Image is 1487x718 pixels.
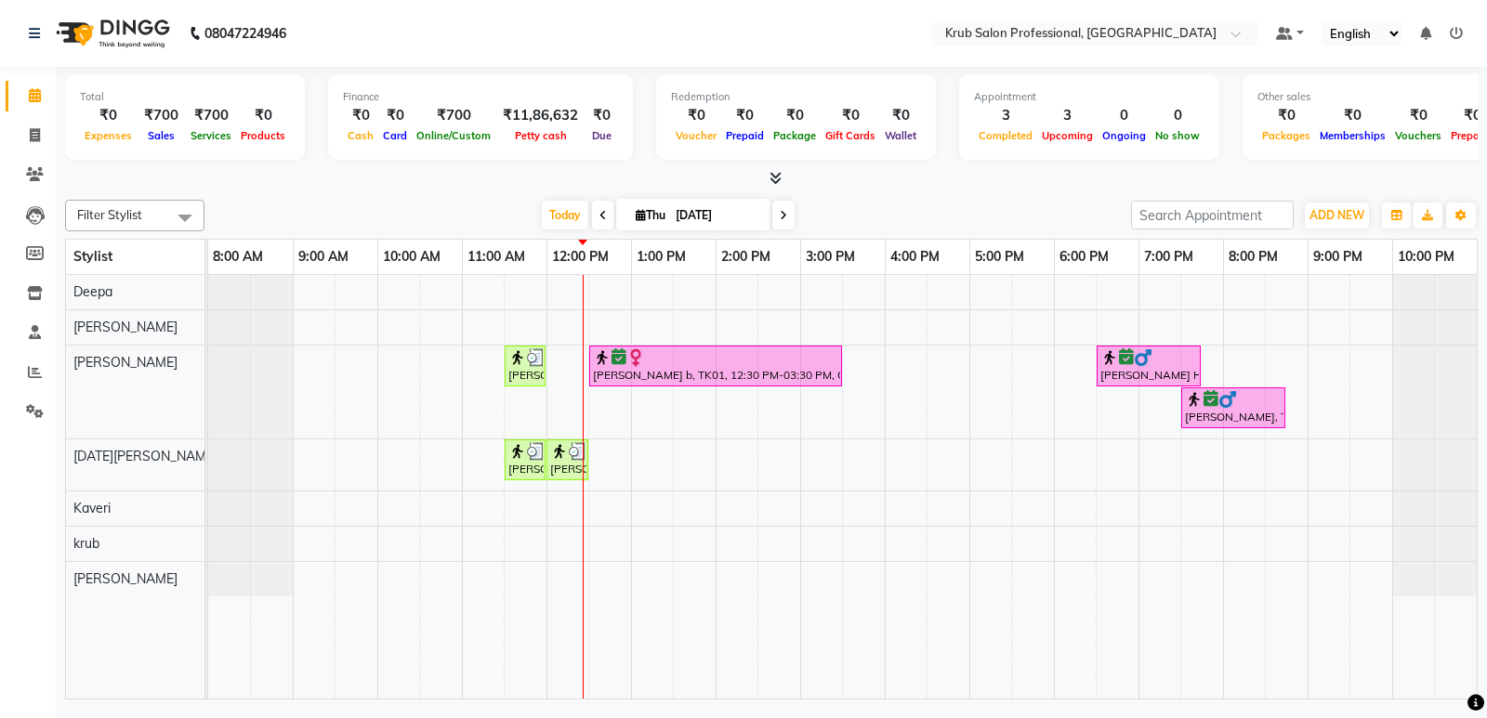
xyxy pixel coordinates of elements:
span: Completed [974,129,1037,142]
div: ₹0 [769,105,821,126]
span: Online/Custom [412,129,495,142]
span: Package [769,129,821,142]
div: ₹700 [412,105,495,126]
div: Finance [343,89,618,105]
a: 10:00 AM [378,243,445,270]
span: Kaveri [73,500,111,516]
div: ₹0 [880,105,921,126]
a: 8:00 AM [208,243,268,270]
span: Filter Stylist [77,207,142,222]
div: ₹0 [378,105,412,126]
span: Gift Cards [821,129,880,142]
a: 11:00 AM [463,243,530,270]
span: Card [378,129,412,142]
div: [PERSON_NAME], TK02, 11:30 AM-12:00 PM, Hair Cut [DEMOGRAPHIC_DATA] Student [507,442,544,477]
a: 7:00 PM [1139,243,1198,270]
span: Products [236,129,290,142]
img: logo [47,7,175,59]
div: ₹0 [1390,105,1446,126]
span: Vouchers [1390,129,1446,142]
span: Cash [343,129,378,142]
div: 0 [1151,105,1204,126]
div: ₹0 [721,105,769,126]
div: ₹0 [1257,105,1315,126]
div: ₹11,86,632 [495,105,586,126]
span: Services [186,129,236,142]
span: Voucher [671,129,721,142]
div: [PERSON_NAME], TK04, 07:30 PM-08:45 PM, Master Haircuts - [DEMOGRAPHIC_DATA] Master Stylish [1183,390,1283,425]
a: 9:00 PM [1309,243,1367,270]
a: 12:00 PM [547,243,613,270]
div: ₹0 [586,105,618,126]
input: 2025-09-04 [670,202,763,229]
div: 0 [1098,105,1151,126]
div: [PERSON_NAME] Husenn client, TK03, 06:30 PM-07:45 PM, Master Haircuts - [DEMOGRAPHIC_DATA] Master... [1099,348,1199,384]
span: Thu [631,208,670,222]
a: 9:00 AM [294,243,353,270]
span: Expenses [80,129,137,142]
div: 3 [974,105,1037,126]
div: ₹0 [821,105,880,126]
span: Petty cash [510,129,572,142]
span: Prepaid [721,129,769,142]
span: krub [73,535,99,552]
div: 3 [1037,105,1098,126]
a: 1:00 PM [632,243,691,270]
span: No show [1151,129,1204,142]
div: ₹0 [343,105,378,126]
span: Memberships [1315,129,1390,142]
a: 6:00 PM [1055,243,1113,270]
span: Today [542,201,588,229]
div: ₹0 [1315,105,1390,126]
button: ADD NEW [1305,202,1369,228]
div: ₹700 [186,105,236,126]
a: 4:00 PM [886,243,944,270]
span: Packages [1257,129,1315,142]
a: 5:00 PM [970,243,1029,270]
div: Appointment [974,89,1204,105]
div: ₹0 [236,105,290,126]
span: ADD NEW [1309,208,1364,222]
a: 2:00 PM [717,243,775,270]
span: [PERSON_NAME] [73,319,178,335]
div: ₹0 [80,105,137,126]
span: Wallet [880,129,921,142]
span: Sales [143,129,179,142]
span: [DATE][PERSON_NAME] [73,448,217,464]
span: Stylist [73,248,112,265]
div: Redemption [671,89,921,105]
span: Due [587,129,616,142]
a: 8:00 PM [1224,243,1283,270]
div: [PERSON_NAME] b, TK01, 12:30 PM-03:30 PM, Global Hair Colour Majirel - [DEMOGRAPHIC_DATA] Up to N... [591,348,840,384]
span: Ongoing [1098,129,1151,142]
div: Total [80,89,290,105]
a: 3:00 PM [801,243,860,270]
div: ₹700 [137,105,186,126]
div: ₹0 [671,105,721,126]
span: Deepa [73,283,112,300]
span: Upcoming [1037,129,1098,142]
a: 10:00 PM [1393,243,1459,270]
div: [PERSON_NAME], TK02, 12:00 PM-12:30 PM, Experts Haircuts - [DEMOGRAPHIC_DATA] [PERSON_NAME] Trimming [548,442,586,477]
span: [PERSON_NAME] [73,570,178,587]
div: [PERSON_NAME], TK05, 11:30 AM-12:00 PM, Hair Cut [DEMOGRAPHIC_DATA] Student [507,348,544,384]
input: Search Appointment [1131,201,1294,229]
b: 08047224946 [204,7,286,59]
span: [PERSON_NAME] [73,354,178,371]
